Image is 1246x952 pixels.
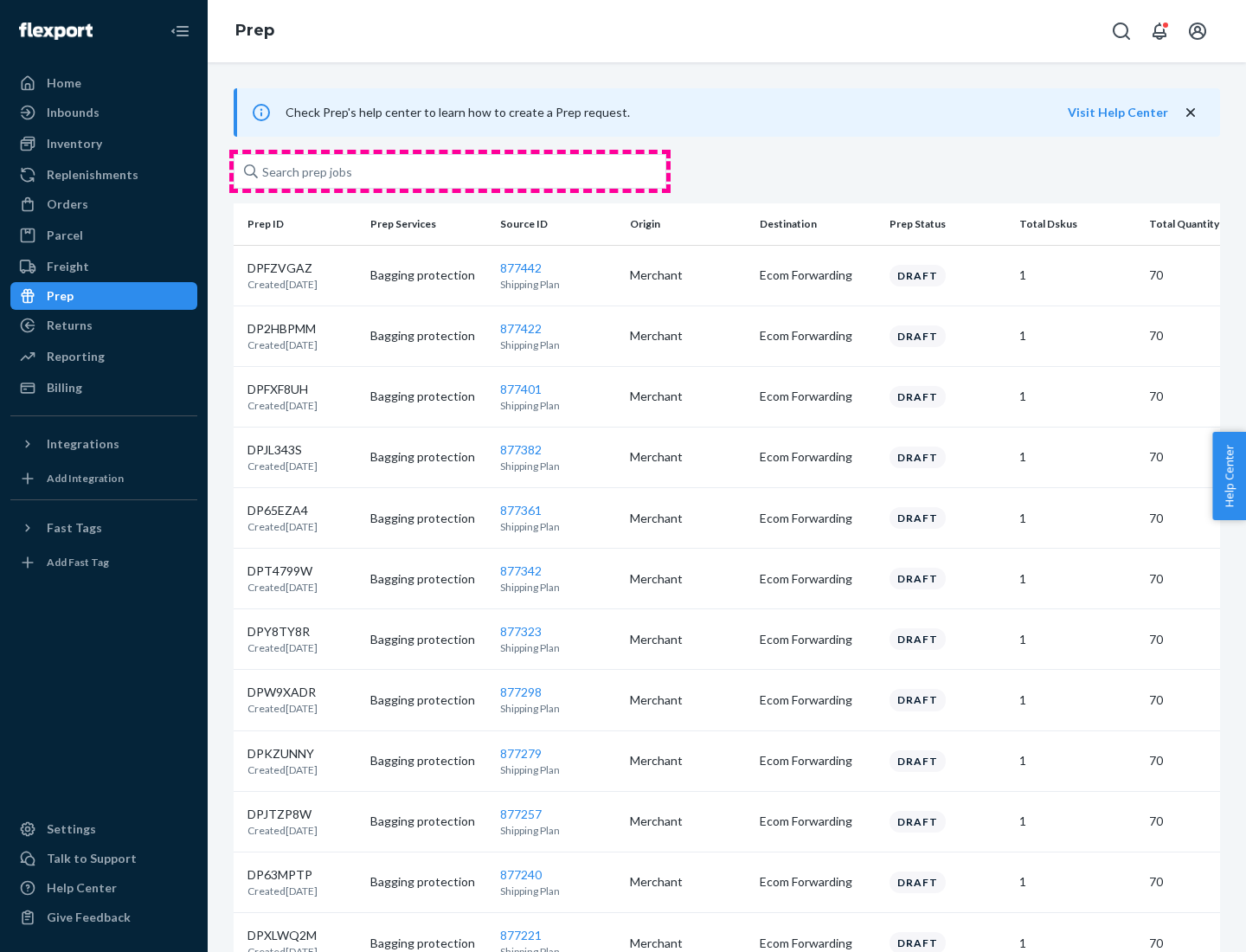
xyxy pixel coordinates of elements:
[370,448,486,466] p: Bagging protection
[370,873,486,891] p: Bagging protection
[500,685,542,699] a: 877298
[370,631,486,648] p: Bagging protection
[10,222,197,249] a: Parcel
[630,388,746,405] p: Merchant
[500,867,542,882] a: 877240
[890,872,946,893] div: Draft
[500,261,542,275] a: 877442
[890,507,946,529] div: Draft
[1019,873,1135,891] p: 1
[247,459,318,473] p: Created [DATE]
[247,927,318,944] p: DPXLWQ2M
[500,442,542,457] a: 877382
[1142,14,1177,48] button: Open notifications
[760,570,876,588] p: Ecom Forwarding
[370,327,486,344] p: Bagging protection
[500,338,616,352] p: Shipping Plan
[47,227,83,244] div: Parcel
[247,563,318,580] p: DPT4799W
[10,161,197,189] a: Replenishments
[10,465,197,492] a: Add Integration
[247,823,318,838] p: Created [DATE]
[247,502,318,519] p: DP65EZA4
[1019,448,1135,466] p: 1
[47,435,119,453] div: Integrations
[247,519,318,534] p: Created [DATE]
[247,441,318,459] p: DPJL343S
[47,287,74,305] div: Prep
[500,823,616,838] p: Shipping Plan
[630,873,746,891] p: Merchant
[1019,752,1135,769] p: 1
[493,203,623,245] th: Source ID
[753,203,883,245] th: Destination
[47,555,109,569] div: Add Fast Tag
[10,904,197,931] button: Give Feedback
[370,267,486,284] p: Bagging protection
[760,388,876,405] p: Ecom Forwarding
[247,701,318,716] p: Created [DATE]
[1180,14,1215,48] button: Open account menu
[1019,570,1135,588] p: 1
[630,752,746,769] p: Merchant
[1019,813,1135,830] p: 1
[10,312,197,339] a: Returns
[47,850,137,867] div: Talk to Support
[370,752,486,769] p: Bagging protection
[370,935,486,952] p: Bagging protection
[234,154,666,189] input: Search prep jobs
[370,388,486,405] p: Bagging protection
[890,568,946,589] div: Draft
[1104,14,1139,48] button: Open Search Box
[630,691,746,709] p: Merchant
[500,382,542,396] a: 877401
[1019,510,1135,527] p: 1
[47,135,102,152] div: Inventory
[370,813,486,830] p: Bagging protection
[247,806,318,823] p: DPJTZP8W
[500,884,616,898] p: Shipping Plan
[890,811,946,833] div: Draft
[247,277,318,292] p: Created [DATE]
[630,510,746,527] p: Merchant
[370,691,486,709] p: Bagging protection
[10,549,197,576] a: Add Fast Tag
[370,570,486,588] p: Bagging protection
[10,815,197,843] a: Settings
[890,750,946,772] div: Draft
[500,398,616,413] p: Shipping Plan
[47,166,138,183] div: Replenishments
[500,746,542,761] a: 877279
[630,267,746,284] p: Merchant
[500,580,616,595] p: Shipping Plan
[760,813,876,830] p: Ecom Forwarding
[1019,691,1135,709] p: 1
[247,260,318,277] p: DPFZVGAZ
[1012,203,1142,245] th: Total Dskus
[500,321,542,336] a: 877422
[47,909,131,926] div: Give Feedback
[500,624,542,639] a: 877323
[222,6,288,56] ol: breadcrumbs
[630,448,746,466] p: Merchant
[47,258,89,275] div: Freight
[500,928,542,942] a: 877221
[234,203,363,245] th: Prep ID
[760,752,876,769] p: Ecom Forwarding
[10,845,197,872] a: Talk to Support
[500,563,542,578] a: 877342
[247,338,318,352] p: Created [DATE]
[890,325,946,347] div: Draft
[760,935,876,952] p: Ecom Forwarding
[247,623,318,640] p: DPY8TY8R
[247,320,318,338] p: DP2HBPMM
[630,631,746,648] p: Merchant
[47,519,102,537] div: Fast Tags
[10,253,197,280] a: Freight
[890,628,946,650] div: Draft
[890,265,946,286] div: Draft
[370,510,486,527] p: Bagging protection
[10,69,197,97] a: Home
[1068,104,1168,121] button: Visit Help Center
[235,21,274,40] a: Prep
